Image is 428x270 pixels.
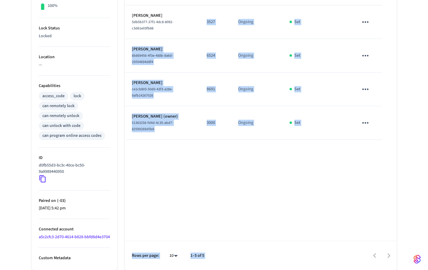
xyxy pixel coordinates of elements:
span: ( -03 ) [56,198,66,204]
p: Lock Status [39,25,110,31]
div: lock [74,93,81,99]
p: Set [294,86,300,92]
div: can unlock with code [42,123,80,129]
p: Set [294,52,300,59]
p: 8691 [207,86,224,92]
p: Capabilities [39,83,110,89]
p: Location [39,54,110,60]
p: Rows per page: [132,253,159,259]
div: can program online access codes [42,133,102,139]
div: can remotely unlock [42,113,79,119]
div: access_code [42,93,65,99]
td: Ongoing [231,39,283,73]
p: ID [39,155,110,161]
p: [PERSON_NAME] [132,80,192,86]
p: [DATE] 5:42 pm [39,205,110,211]
span: 8b869456-4f3e-488b-8a6d-25054694d8f4 [132,53,173,64]
td: Ongoing [231,5,283,39]
p: Connected account [39,226,110,232]
p: 6524 [207,52,224,59]
td: Ongoing [231,73,283,106]
p: 3527 [207,19,224,25]
p: Paired on [39,198,110,204]
p: 100% [48,3,58,9]
span: ce1cb803-50d0-43f3-a28e-9afb14267026 [132,87,173,98]
div: can remotely lock [42,103,74,109]
span: 51363256-fd4d-4c35-abd7-82599269d5b8 [132,120,173,132]
span: 5db5b377-27f1-4dc8-8092-c3d61e03fb88 [132,19,173,31]
a: a5c2cfc3-2d70-4614-b828-bbfd8d4e3704 [39,234,110,240]
div: 10 [166,251,181,260]
p: 3000 [207,120,224,126]
p: Set [294,120,300,126]
p: [PERSON_NAME] (owner) [132,113,192,120]
p: — [39,62,110,68]
p: Custom Metadata [39,255,110,261]
p: [PERSON_NAME] [132,46,192,52]
p: Locked [39,33,110,39]
img: SeamLogoGradient.69752ec5.svg [414,254,421,264]
td: Ongoing [231,106,283,140]
p: 1–5 of 5 [190,253,204,259]
p: d0fb55d3-bc3c-40ce-bc50-9a8989440950 [39,162,108,175]
p: Set [294,19,300,25]
p: [PERSON_NAME] [132,13,192,19]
